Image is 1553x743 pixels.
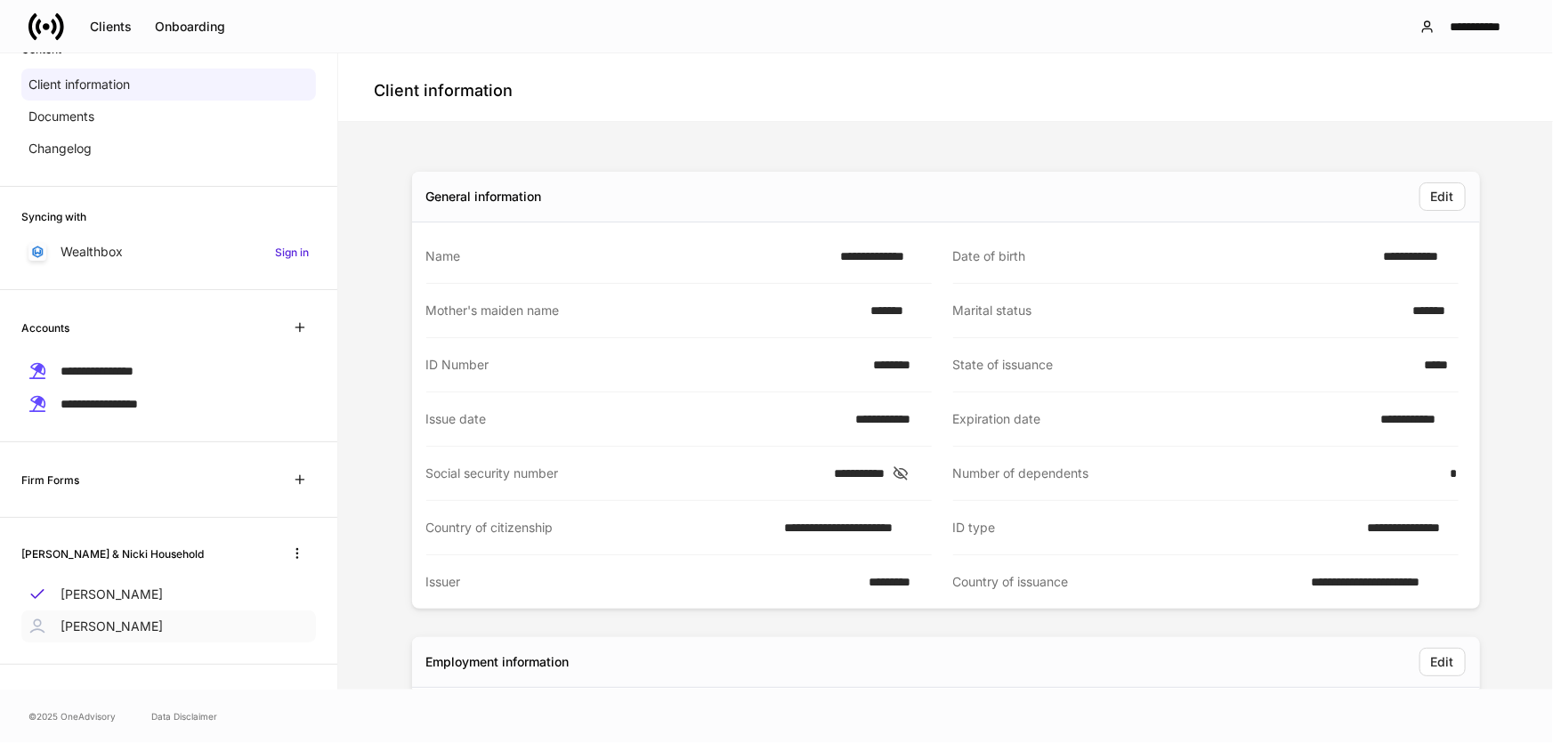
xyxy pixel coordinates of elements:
[21,319,69,336] h6: Accounts
[21,69,316,101] a: Client information
[426,573,858,591] div: Issuer
[1431,190,1454,203] div: Edit
[21,545,204,562] h6: [PERSON_NAME] & Nicki Household
[21,578,316,610] a: [PERSON_NAME]
[426,519,774,537] div: Country of citizenship
[426,410,845,428] div: Issue date
[426,247,829,265] div: Name
[28,709,116,723] span: © 2025 OneAdvisory
[21,472,79,489] h6: Firm Forms
[21,208,86,225] h6: Syncing with
[21,610,316,642] a: [PERSON_NAME]
[953,573,1301,591] div: Country of issuance
[1431,656,1454,668] div: Edit
[374,80,513,101] h4: Client information
[155,20,225,33] div: Onboarding
[953,302,1402,319] div: Marital status
[426,188,542,206] div: General information
[28,140,92,157] p: Changelog
[426,302,861,319] div: Mother's maiden name
[90,20,132,33] div: Clients
[1420,182,1466,211] button: Edit
[151,709,217,723] a: Data Disclaimer
[28,108,94,125] p: Documents
[953,356,1413,374] div: State of issuance
[953,410,1371,428] div: Expiration date
[78,12,143,41] button: Clients
[426,464,823,482] div: Social security number
[1420,648,1466,676] button: Edit
[61,586,163,603] p: [PERSON_NAME]
[21,236,316,268] a: WealthboxSign in
[426,356,863,374] div: ID Number
[21,133,316,165] a: Changelog
[275,244,309,261] h6: Sign in
[61,243,123,261] p: Wealthbox
[953,247,1373,265] div: Date of birth
[21,101,316,133] a: Documents
[143,12,237,41] button: Onboarding
[61,618,163,635] p: [PERSON_NAME]
[28,76,130,93] p: Client information
[953,464,1440,482] div: Number of dependents
[426,653,570,671] div: Employment information
[953,519,1357,537] div: ID type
